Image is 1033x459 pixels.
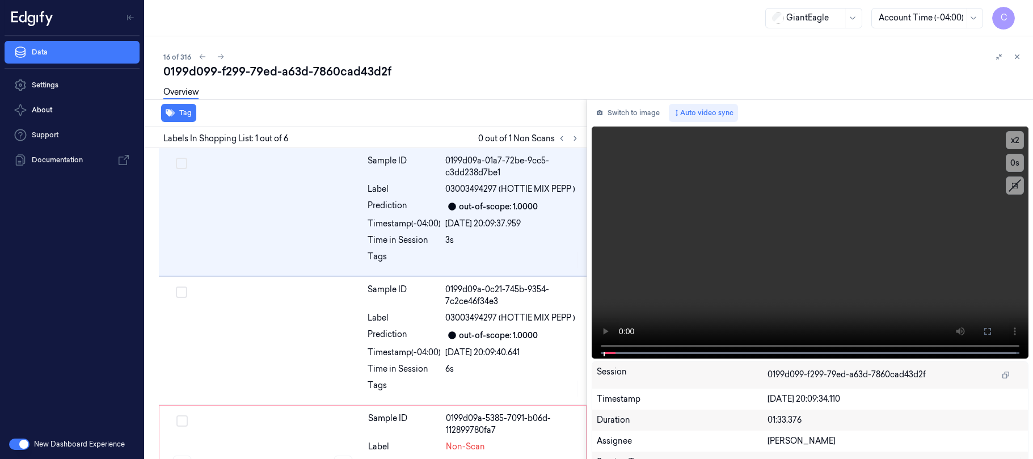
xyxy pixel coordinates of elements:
[176,415,188,427] button: Select row
[597,393,768,405] div: Timestamp
[163,133,288,145] span: Labels In Shopping List: 1 out of 6
[5,74,140,96] a: Settings
[597,414,768,426] div: Duration
[368,412,441,436] div: Sample ID
[368,234,441,246] div: Time in Session
[459,330,538,342] div: out-of-scope: 1.0000
[5,149,140,171] a: Documentation
[445,312,575,324] span: 03003494297 (HOTTIE MIX PEPP )
[176,158,187,169] button: Select row
[1006,154,1024,172] button: 0s
[176,287,187,298] button: Select row
[597,435,768,447] div: Assignee
[445,347,580,359] div: [DATE] 20:09:40.641
[368,251,441,269] div: Tags
[368,218,441,230] div: Timestamp (-04:00)
[368,155,441,179] div: Sample ID
[368,329,441,342] div: Prediction
[368,312,441,324] div: Label
[368,347,441,359] div: Timestamp (-04:00)
[597,366,768,384] div: Session
[592,104,664,122] button: Switch to image
[768,369,926,381] span: 0199d099-f299-79ed-a63d-7860cad43d2f
[445,155,580,179] div: 0199d09a-01a7-72be-9cc5-c3dd238d7be1
[5,41,140,64] a: Data
[368,363,441,375] div: Time in Session
[368,183,441,195] div: Label
[445,234,580,246] div: 3s
[768,414,1023,426] div: 01:33.376
[161,104,196,122] button: Tag
[445,218,580,230] div: [DATE] 20:09:37.959
[478,132,582,145] span: 0 out of 1 Non Scans
[992,7,1015,30] button: C
[446,412,579,436] div: 0199d09a-5385-7091-b06d-112899780fa7
[1006,131,1024,149] button: x2
[163,64,1024,79] div: 0199d099-f299-79ed-a63d-7860cad43d2f
[368,200,441,213] div: Prediction
[5,124,140,146] a: Support
[768,435,1023,447] div: [PERSON_NAME]
[368,380,441,398] div: Tags
[5,99,140,121] button: About
[445,363,580,375] div: 6s
[445,183,575,195] span: 03003494297 (HOTTIE MIX PEPP )
[368,284,441,308] div: Sample ID
[163,86,199,99] a: Overview
[446,441,485,453] span: Non-Scan
[459,201,538,213] div: out-of-scope: 1.0000
[768,393,1023,405] div: [DATE] 20:09:34.110
[445,284,580,308] div: 0199d09a-0c21-745b-9354-7c2ce46f34e3
[121,9,140,27] button: Toggle Navigation
[368,441,441,453] div: Label
[163,52,191,62] span: 16 of 316
[669,104,738,122] button: Auto video sync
